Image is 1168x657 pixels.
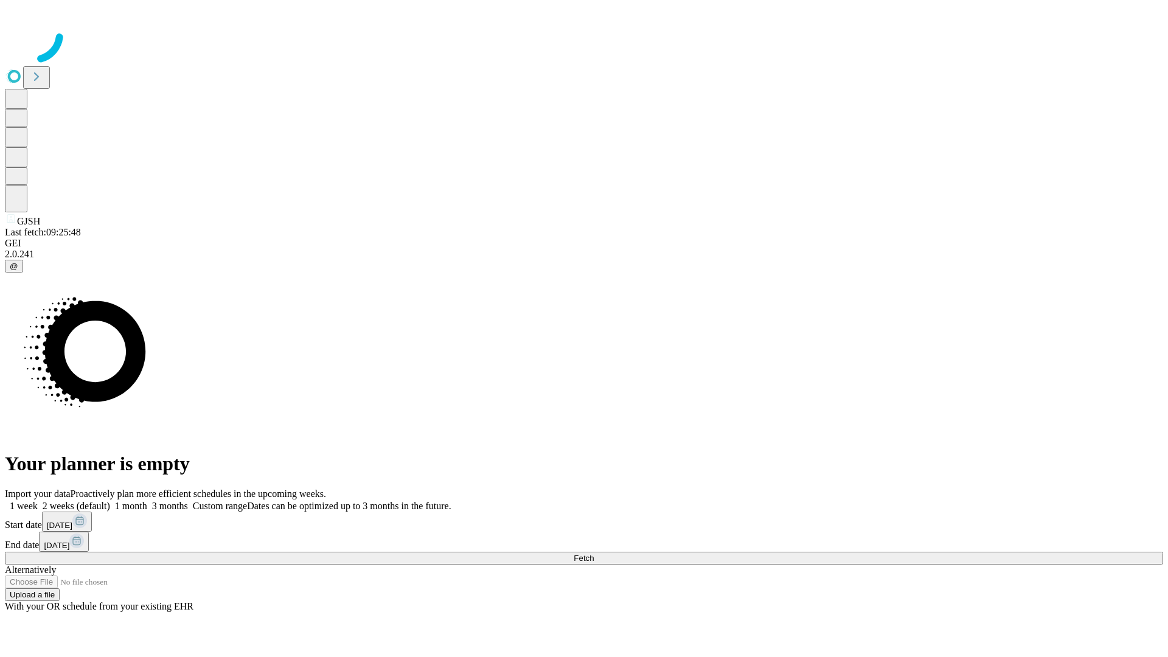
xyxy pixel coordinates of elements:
[44,541,69,550] span: [DATE]
[5,488,71,499] span: Import your data
[115,501,147,511] span: 1 month
[5,453,1163,475] h1: Your planner is empty
[17,216,40,226] span: GJSH
[47,521,72,530] span: [DATE]
[5,260,23,273] button: @
[10,501,38,511] span: 1 week
[574,554,594,563] span: Fetch
[193,501,247,511] span: Custom range
[42,512,92,532] button: [DATE]
[152,501,188,511] span: 3 months
[10,262,18,271] span: @
[5,532,1163,552] div: End date
[5,552,1163,565] button: Fetch
[39,532,89,552] button: [DATE]
[5,512,1163,532] div: Start date
[71,488,326,499] span: Proactively plan more efficient schedules in the upcoming weeks.
[5,565,56,575] span: Alternatively
[5,249,1163,260] div: 2.0.241
[5,588,60,601] button: Upload a file
[5,227,81,237] span: Last fetch: 09:25:48
[5,238,1163,249] div: GEI
[43,501,110,511] span: 2 weeks (default)
[5,601,193,611] span: With your OR schedule from your existing EHR
[247,501,451,511] span: Dates can be optimized up to 3 months in the future.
